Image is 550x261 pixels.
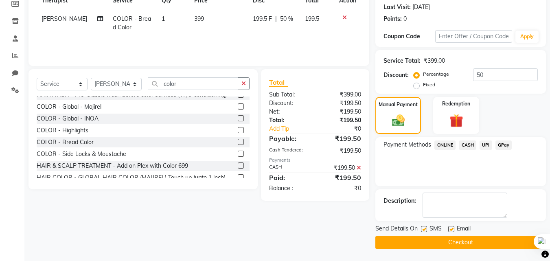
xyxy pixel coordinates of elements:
[37,114,99,123] div: COLOR - Global - INOA
[424,57,445,65] div: ₹399.00
[280,15,293,23] span: 50 %
[403,15,407,23] div: 0
[375,236,546,249] button: Checkout
[253,15,272,23] span: 199.5 F
[148,77,238,90] input: Search or Scan
[263,173,315,182] div: Paid:
[383,71,409,79] div: Discount:
[263,164,315,172] div: CASH
[388,113,409,128] img: _cash.svg
[305,15,319,22] span: 199.5
[375,224,418,235] span: Send Details On
[434,140,456,150] span: ONLINE
[263,99,315,107] div: Discount:
[263,184,315,193] div: Balance :
[315,147,367,155] div: ₹199.50
[263,147,315,155] div: Cash Tendered:
[315,99,367,107] div: ₹199.50
[263,116,315,125] div: Total:
[435,30,512,43] input: Enter Offer / Coupon Code
[383,3,411,11] div: Last Visit:
[37,173,226,182] div: HAIR COLOR - GLOBAL HAIR COLOR (MAJIREL) Touch up (upto 1 inch)
[324,125,368,133] div: ₹0
[383,15,402,23] div: Points:
[37,162,188,170] div: HAIR & SCALP TREATMENT - Add on Plex with Color 699
[269,157,361,164] div: Payments
[263,134,315,143] div: Payable:
[162,15,165,22] span: 1
[37,103,101,111] div: COLOR - Global - Majirel
[37,126,88,135] div: COLOR - Highlights
[445,112,467,129] img: _gift.svg
[263,107,315,116] div: Net:
[194,15,204,22] span: 399
[315,134,367,143] div: ₹199.50
[480,140,492,150] span: UPI
[495,140,512,150] span: GPay
[429,224,442,235] span: SMS
[315,173,367,182] div: ₹199.50
[315,164,367,172] div: ₹199.50
[379,101,418,108] label: Manual Payment
[423,70,449,78] label: Percentage
[269,78,288,87] span: Total
[315,116,367,125] div: ₹199.50
[263,125,324,133] a: Add Tip
[515,31,539,43] button: Apply
[315,90,367,99] div: ₹399.00
[442,100,470,107] label: Redemption
[383,57,421,65] div: Service Total:
[423,81,435,88] label: Fixed
[37,138,94,147] div: COLOR - Bread Color
[315,184,367,193] div: ₹0
[315,107,367,116] div: ₹199.50
[383,197,416,205] div: Description:
[457,224,471,235] span: Email
[263,90,315,99] div: Sub Total:
[113,15,151,31] span: COLOR - Bread Color
[383,32,435,41] div: Coupon Code
[459,140,476,150] span: CASH
[383,140,431,149] span: Payment Methods
[275,15,277,23] span: |
[37,150,126,158] div: COLOR - Side Locks & Moustache
[42,15,87,22] span: [PERSON_NAME]
[412,3,430,11] div: [DATE]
